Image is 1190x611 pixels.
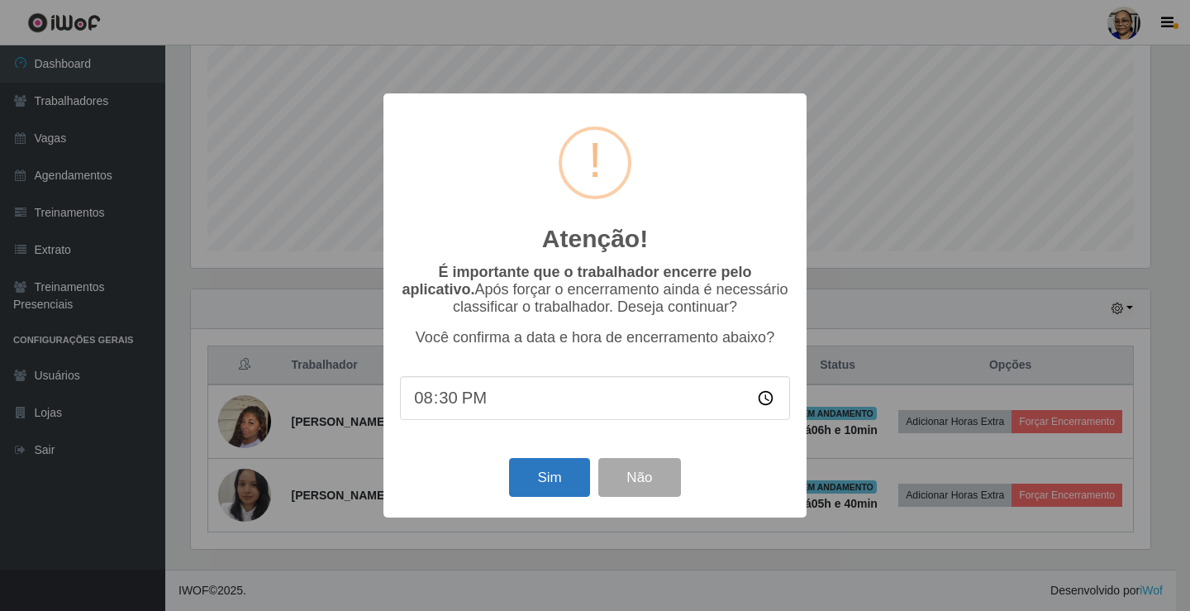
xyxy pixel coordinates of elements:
[509,458,589,497] button: Sim
[400,329,790,346] p: Você confirma a data e hora de encerramento abaixo?
[598,458,680,497] button: Não
[402,264,751,298] b: É importante que o trabalhador encerre pelo aplicativo.
[542,224,648,254] h2: Atenção!
[400,264,790,316] p: Após forçar o encerramento ainda é necessário classificar o trabalhador. Deseja continuar?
